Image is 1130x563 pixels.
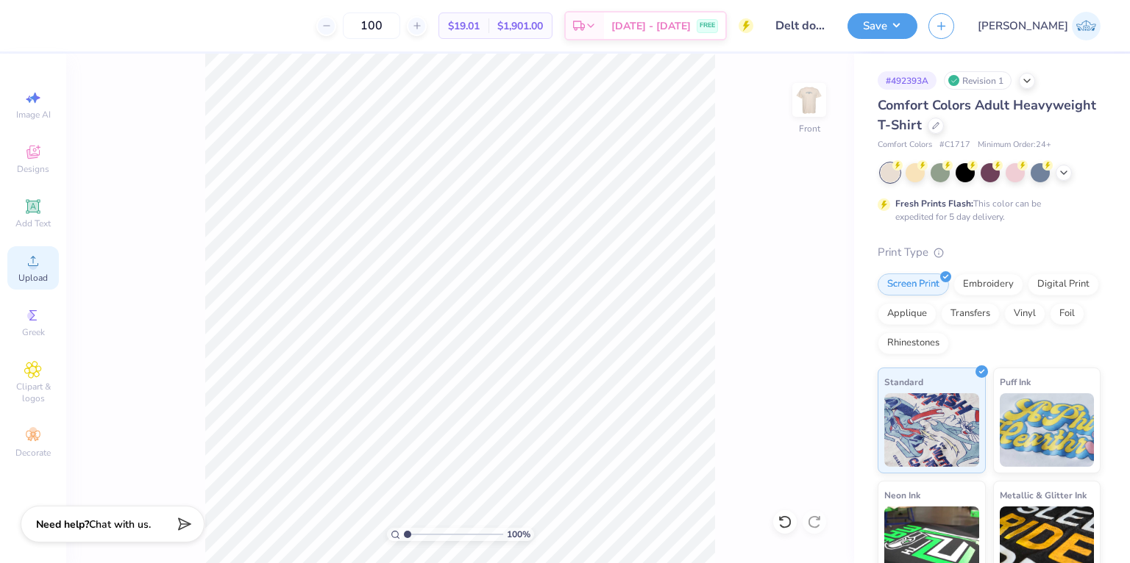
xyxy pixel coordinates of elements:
[884,487,920,503] span: Neon Ink
[1028,273,1099,295] div: Digital Print
[1050,303,1084,325] div: Foil
[884,374,923,390] span: Standard
[448,18,480,34] span: $19.01
[89,517,151,531] span: Chat with us.
[36,517,89,531] strong: Need help?
[884,393,979,467] img: Standard
[507,528,530,541] span: 100 %
[18,272,48,284] span: Upload
[795,85,824,115] img: Front
[700,21,715,31] span: FREE
[939,139,970,151] span: # C1717
[764,11,836,40] input: Untitled Design
[1072,12,1101,40] img: Josephine Amber Orros
[978,139,1051,151] span: Minimum Order: 24 +
[7,381,59,404] span: Clipart & logos
[953,273,1023,295] div: Embroidery
[22,326,45,338] span: Greek
[611,18,691,34] span: [DATE] - [DATE]
[17,163,49,175] span: Designs
[1000,487,1087,503] span: Metallic & Glitter Ink
[895,197,1076,223] div: This color can be expedited for 5 day delivery.
[1004,303,1045,325] div: Vinyl
[497,18,543,34] span: $1,901.00
[16,109,51,121] span: Image AI
[878,244,1101,261] div: Print Type
[878,273,949,295] div: Screen Print
[15,447,51,459] span: Decorate
[799,122,820,135] div: Front
[878,96,1096,134] span: Comfort Colors Adult Heavyweight T-Shirt
[978,18,1068,35] span: [PERSON_NAME]
[878,139,932,151] span: Comfort Colors
[878,332,949,354] div: Rhinestones
[1000,393,1095,467] img: Puff Ink
[895,198,973,209] strong: Fresh Prints Flash:
[941,303,1000,325] div: Transfers
[978,12,1101,40] a: [PERSON_NAME]
[944,71,1012,90] div: Revision 1
[15,218,51,229] span: Add Text
[878,71,937,90] div: # 492393A
[878,303,937,325] div: Applique
[343,12,400,39] input: – –
[1000,374,1031,390] span: Puff Ink
[847,13,917,39] button: Save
